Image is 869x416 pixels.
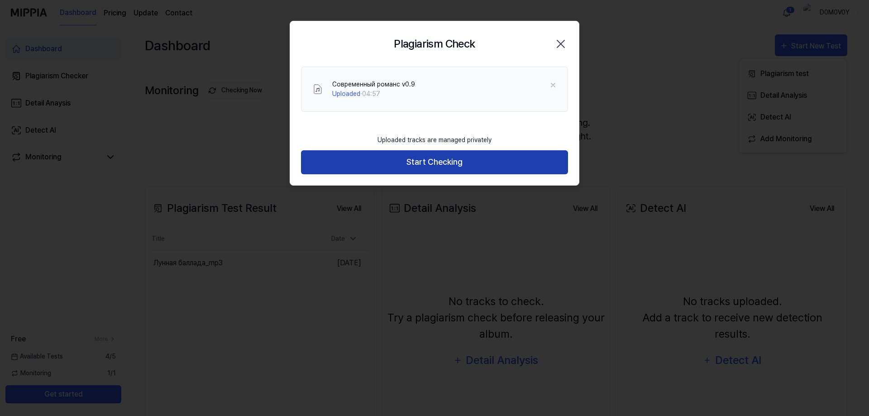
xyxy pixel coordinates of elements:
[312,84,323,95] img: File Select
[332,89,415,99] div: · 04:57
[372,130,497,150] div: Uploaded tracks are managed privately
[332,80,415,89] div: Современный романс v0.9
[332,90,360,97] span: Uploaded
[394,36,475,52] h2: Plagiarism Check
[301,150,568,174] button: Start Checking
